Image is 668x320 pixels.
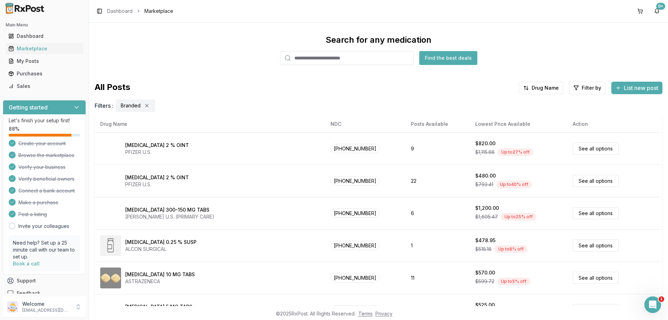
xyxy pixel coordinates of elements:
img: Eysuvis 0.25 % SUSP [100,235,121,256]
div: My Posts [8,58,80,65]
div: Dashboard [8,33,80,40]
span: $599.72 [475,278,494,285]
span: Connect a bank account [18,187,75,194]
a: See all options [573,304,619,316]
span: $1,115.68 [475,149,495,156]
button: Remove Branded filter [143,102,150,109]
th: Posts Available [405,116,470,132]
span: Feedback [17,290,40,297]
div: [MEDICAL_DATA] 300-150 MG TABS [125,206,209,213]
a: Sales [6,80,83,92]
span: [PHONE_NUMBER] [331,208,380,218]
span: Filter by [582,84,601,91]
div: Up to 40 % off [496,181,532,188]
span: [PHONE_NUMBER] [331,241,380,250]
span: 88 % [9,125,19,132]
span: [PHONE_NUMBER] [331,144,380,153]
a: Dashboard [107,8,133,15]
h3: Getting started [9,103,48,112]
span: Make a purchase [18,199,58,206]
div: Sales [8,83,80,90]
span: Verify beneficial owners [18,175,74,182]
td: 22 [405,165,470,197]
div: [MEDICAL_DATA] 5 MG TABS [125,303,192,310]
button: Find the best deals [419,51,477,65]
div: [MEDICAL_DATA] 2 % OINT [125,142,189,149]
div: Purchases [8,70,80,77]
td: 9 [405,132,470,165]
button: Drug Name [519,82,563,94]
a: Marketplace [6,42,83,55]
div: $820.00 [475,140,495,147]
nav: breadcrumb [107,8,173,15]
div: $1,200.00 [475,205,499,212]
button: Feedback [3,287,86,300]
div: [MEDICAL_DATA] 0.25 % SUSP [125,239,197,246]
button: Sales [3,81,86,92]
div: Marketplace [8,45,80,52]
div: ASTRAZENECA [125,278,195,285]
td: 1 [405,229,470,262]
span: Browse the marketplace [18,152,74,159]
a: Book a call [13,261,40,266]
span: $1,605.47 [475,213,498,220]
div: 9+ [656,3,665,10]
div: Up to 5 % off [497,278,530,285]
button: My Posts [3,56,86,67]
span: Create your account [18,140,66,147]
p: Welcome [22,301,71,307]
div: PFIZER U.S. [125,181,189,188]
button: 9+ [651,6,662,17]
a: My Posts [6,55,83,67]
button: Support [3,274,86,287]
a: Terms [358,311,373,317]
span: Filters : [95,101,113,110]
img: User avatar [7,301,18,312]
th: NDC [325,116,405,132]
span: $518.18 [475,246,492,253]
span: [PHONE_NUMBER] [331,273,380,282]
p: Let's finish your setup first! [9,117,80,124]
div: Search for any medication [326,34,431,46]
span: Drug Name [532,84,559,91]
div: PFIZER U.S. [125,149,189,156]
button: Purchases [3,68,86,79]
div: $478.95 [475,237,495,244]
th: Action [567,116,662,132]
div: [MEDICAL_DATA] 10 MG TABS [125,271,195,278]
a: List new post [611,85,662,92]
span: 1 [659,296,664,302]
span: [PHONE_NUMBER] [331,305,380,315]
div: $570.00 [475,269,495,276]
button: Filter by [569,82,606,94]
div: ALCON SURGICAL [125,246,197,253]
a: Dashboard [6,30,83,42]
span: Branded [121,102,141,109]
img: Eucrisa 2 % OINT [100,138,121,159]
a: See all options [573,142,619,155]
a: Purchases [6,67,83,80]
td: 6 [405,197,470,229]
a: See all options [573,272,619,284]
button: Dashboard [3,31,86,42]
div: Up to 25 % off [501,213,536,221]
img: RxPost Logo [3,3,47,14]
img: Eucrisa 2 % OINT [100,171,121,191]
p: Need help? Set up a 25 minute call with our team to set up. [13,239,76,260]
a: See all options [573,175,619,187]
a: See all options [573,207,619,219]
div: Up to 27 % off [498,148,533,156]
span: Verify your business [18,164,65,171]
button: Marketplace [3,43,86,54]
th: Drug Name [95,116,325,132]
a: Privacy [375,311,392,317]
td: 11 [405,262,470,294]
img: Farxiga 10 MG TABS [100,268,121,288]
div: Up to 8 % off [494,245,527,253]
span: $793.41 [475,181,493,188]
span: Post a listing [18,211,47,218]
iframe: Intercom live chat [644,296,661,313]
button: List new post [611,82,662,94]
a: Invite your colleagues [18,223,69,230]
div: [PERSON_NAME] U.S. (PRIMARY CARE) [125,213,214,220]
